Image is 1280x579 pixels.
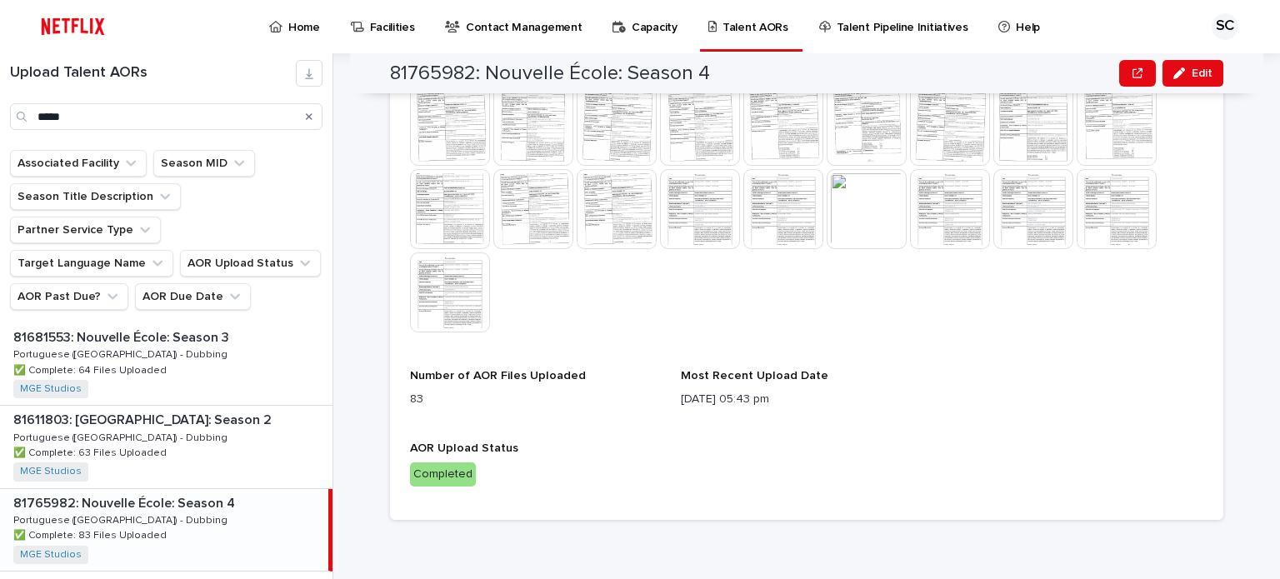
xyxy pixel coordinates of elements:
button: Edit [1162,60,1223,87]
button: AOR Upload Status [180,250,321,277]
p: ✅ Complete: 83 Files Uploaded [13,527,170,542]
p: 81611803: [GEOGRAPHIC_DATA]: Season 2 [13,409,275,428]
a: MGE Studios [20,549,82,561]
p: Portuguese ([GEOGRAPHIC_DATA]) - Dubbing [13,512,231,527]
button: Season Title Description [10,183,181,210]
span: Number of AOR Files Uploaded [410,370,586,382]
p: Portuguese ([GEOGRAPHIC_DATA]) - Dubbing [13,346,231,361]
p: 81765982: Nouvelle École: Season 4 [13,492,238,512]
span: Most Recent Upload Date [681,370,828,382]
div: SC [1212,13,1238,40]
span: AOR Upload Status [410,442,518,454]
p: ✅ Complete: 63 Files Uploaded [13,444,170,459]
p: 81681553: Nouvelle École: Season 3 [13,327,232,346]
button: Season MID [153,150,255,177]
img: ifQbXi3ZQGMSEF7WDB7W [33,10,112,43]
button: AOR Past Due? [10,283,128,310]
h1: Upload Talent AORs [10,64,296,82]
a: MGE Studios [20,466,82,477]
p: Portuguese ([GEOGRAPHIC_DATA]) - Dubbing [13,429,231,444]
button: Associated Facility [10,150,147,177]
div: Completed [410,462,476,487]
h2: 81765982: Nouvelle École: Season 4 [390,62,710,86]
p: [DATE] 05:43 pm [681,391,932,408]
p: 83 [410,391,661,408]
button: Target Language Name [10,250,173,277]
button: Partner Service Type [10,217,161,243]
a: MGE Studios [20,383,82,395]
input: Search [10,103,322,130]
button: AOR Due Date [135,283,251,310]
span: Edit [1192,67,1212,79]
p: ✅ Complete: 64 Files Uploaded [13,362,170,377]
